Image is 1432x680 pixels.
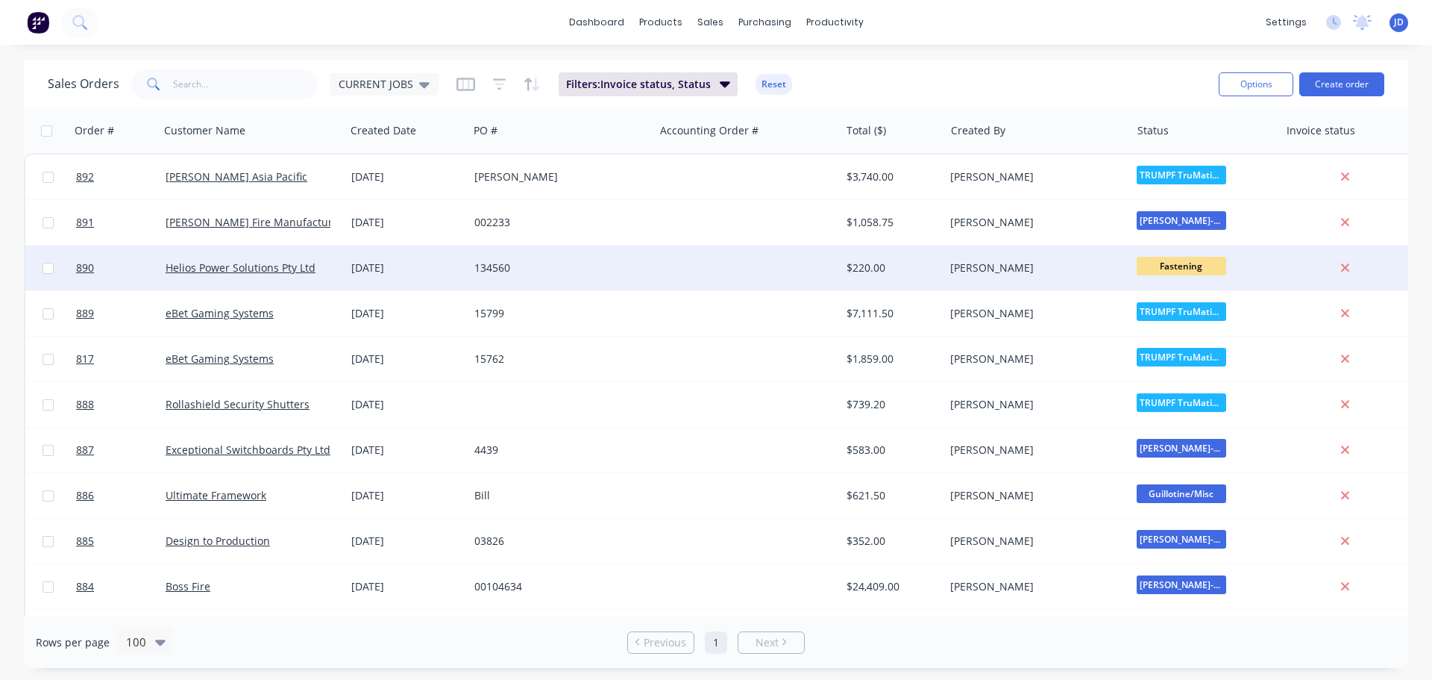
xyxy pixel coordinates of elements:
span: Filters: Invoice status, Status [566,77,711,92]
div: [PERSON_NAME] [950,169,1116,184]
a: 888 [76,382,166,427]
div: purchasing [731,11,799,34]
span: Next [756,635,779,650]
a: 887 [76,428,166,472]
span: [PERSON_NAME]-Power C5 [1137,439,1226,458]
div: Order # [75,123,114,138]
span: 888 [76,397,94,412]
div: 00104634 [474,579,640,594]
a: dashboard [562,11,632,34]
div: $583.00 [847,443,934,458]
span: [PERSON_NAME]-Power C5 [1137,530,1226,549]
div: [DATE] [351,579,462,594]
div: $1,859.00 [847,352,934,366]
span: 890 [76,261,94,275]
span: JD [1394,16,1404,29]
span: TRUMPF TruMatic... [1137,393,1226,412]
div: productivity [799,11,871,34]
div: [PERSON_NAME] [950,306,1116,321]
div: [DATE] [351,352,462,366]
a: 891 [76,200,166,245]
span: Rows per page [36,635,110,650]
span: 817 [76,352,94,366]
a: 885 [76,519,166,564]
div: [PERSON_NAME] [950,534,1116,549]
div: products [632,11,690,34]
a: Rollashield Security Shutters [166,397,310,411]
div: PO # [474,123,497,138]
a: Design to Production [166,534,270,548]
ul: Pagination [621,631,811,654]
div: [PERSON_NAME] [950,443,1116,458]
span: 886 [76,488,94,503]
div: 002233 [474,215,640,230]
div: 15762 [474,352,640,366]
a: Boss Fire [166,579,210,593]
a: 884 [76,564,166,609]
button: Create order [1299,72,1384,96]
div: Created By [951,123,1005,138]
h1: Sales Orders [48,77,119,91]
a: [PERSON_NAME] Asia Pacific [166,169,307,184]
div: 4439 [474,443,640,458]
button: Reset [756,74,792,95]
a: 817 [76,337,166,381]
div: [PERSON_NAME] [950,579,1116,594]
div: [PERSON_NAME] [950,261,1116,275]
div: $1,058.75 [847,215,934,230]
a: Previous page [628,635,694,650]
a: [PERSON_NAME] Fire Manufacturing Pty Limited [166,215,406,229]
div: [DATE] [351,534,462,549]
a: 886 [76,473,166,518]
span: 884 [76,579,94,594]
span: 887 [76,443,94,458]
div: [DATE] [351,261,462,275]
div: Total ($) [847,123,886,138]
a: Exceptional Switchboards Pty Ltd [166,443,330,457]
span: [PERSON_NAME]-Power C5 [1137,211,1226,230]
div: Accounting Order # [660,123,759,138]
a: eBet Gaming Systems [166,306,274,320]
a: 892 [76,155,166,199]
a: Ultimate Framework [166,488,266,502]
div: sales [690,11,731,34]
div: $220.00 [847,261,934,275]
div: Created Date [351,123,416,138]
div: [PERSON_NAME] [950,352,1116,366]
div: 03826 [474,534,640,549]
div: 15799 [474,306,640,321]
button: Options [1219,72,1293,96]
span: CURRENT JOBS [339,76,413,92]
div: settings [1258,11,1314,34]
span: 892 [76,169,94,184]
div: [PERSON_NAME] [950,215,1116,230]
button: Filters:Invoice status, Status [559,72,738,96]
div: [DATE] [351,488,462,503]
a: Helios Power Solutions Pty Ltd [166,261,315,275]
div: $352.00 [847,534,934,549]
div: $24,409.00 [847,579,934,594]
div: $7,111.50 [847,306,934,321]
div: $3,740.00 [847,169,934,184]
div: [DATE] [351,306,462,321]
div: $621.50 [847,488,934,503]
div: [DATE] [351,397,462,412]
span: 889 [76,306,94,321]
a: eBet Gaming Systems [166,352,274,366]
div: [DATE] [351,215,462,230]
div: [PERSON_NAME] [950,488,1116,503]
a: 890 [76,246,166,290]
a: Page 1 is your current page [705,631,727,654]
div: $739.20 [847,397,934,412]
span: TRUMPF TruMatic... [1137,166,1226,184]
input: Search... [173,69,318,99]
span: TRUMPF TruMatic... [1137,348,1226,366]
div: Status [1137,123,1169,138]
span: 891 [76,215,94,230]
a: 880 [76,610,166,655]
img: Factory [27,11,49,34]
span: Guillotine/Misc [1137,484,1226,503]
span: TRUMPF TruMatic... [1137,302,1226,321]
span: 885 [76,534,94,549]
div: Bill [474,488,640,503]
